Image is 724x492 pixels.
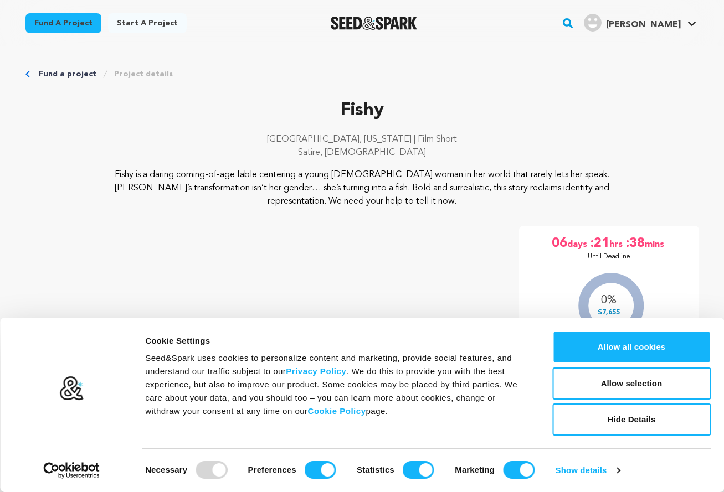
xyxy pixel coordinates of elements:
[588,252,630,261] p: Until Deadline
[556,462,620,479] a: Show details
[552,235,567,252] span: 06
[552,367,711,400] button: Allow selection
[25,69,699,80] div: Breadcrumb
[25,13,101,33] a: Fund a project
[145,465,187,474] strong: Necessary
[584,14,681,32] div: Richards M.'s Profile
[145,334,527,348] div: Cookie Settings
[455,465,495,474] strong: Marketing
[25,97,699,124] p: Fishy
[552,331,711,363] button: Allow all cookies
[331,17,418,30] a: Seed&Spark Homepage
[59,376,84,401] img: logo
[609,235,625,252] span: hrs
[25,146,699,159] p: Satire, [DEMOGRAPHIC_DATA]
[589,235,609,252] span: :21
[625,235,645,252] span: :38
[93,168,631,208] p: Fishy is a daring coming-of-age fable centering a young [DEMOGRAPHIC_DATA] woman in her world tha...
[248,465,296,474] strong: Preferences
[145,351,527,418] div: Seed&Spark uses cookies to personalize content and marketing, provide social features, and unders...
[567,235,589,252] span: days
[582,12,699,35] span: Richards M.'s Profile
[23,462,120,479] a: Usercentrics Cookiebot - opens in a new window
[308,406,366,416] a: Cookie Policy
[606,20,681,29] span: [PERSON_NAME]
[39,69,96,80] a: Fund a project
[286,366,346,376] a: Privacy Policy
[357,465,394,474] strong: Statistics
[645,235,666,252] span: mins
[331,17,418,30] img: Seed&Spark Logo Dark Mode
[584,14,602,32] img: user.png
[25,133,699,146] p: [GEOGRAPHIC_DATA], [US_STATE] | Film Short
[582,12,699,32] a: Richards M.'s Profile
[552,403,711,436] button: Hide Details
[114,69,173,80] a: Project details
[108,13,187,33] a: Start a project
